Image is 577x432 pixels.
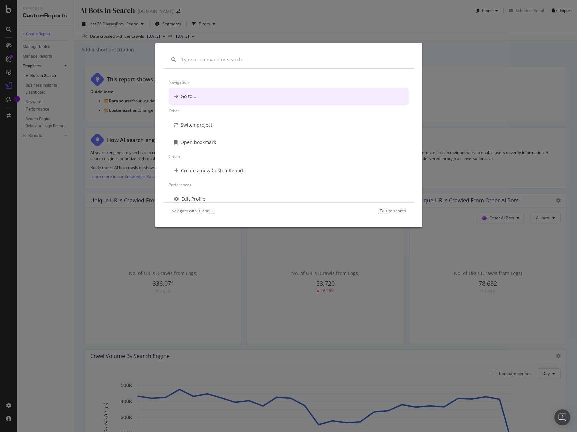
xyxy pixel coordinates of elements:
div: Open bookmark [180,139,216,146]
div: Other [169,105,409,116]
div: Go to... [181,93,196,100]
div: Navigate with and [171,208,215,214]
div: Create [169,151,409,162]
kbd: ↑ [197,208,202,214]
div: Create a new CustomReport [181,167,244,174]
kbd: ↓ [209,208,215,214]
div: Open Intercom Messenger [554,409,570,425]
div: to search [378,208,406,214]
kbd: Tab [378,208,389,214]
div: Edit Profile [181,196,205,202]
input: Type a command or search… [181,56,406,63]
div: modal [155,43,422,227]
div: Preferences [169,179,409,190]
div: Switch project [181,122,212,128]
div: Navigation [169,77,409,88]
